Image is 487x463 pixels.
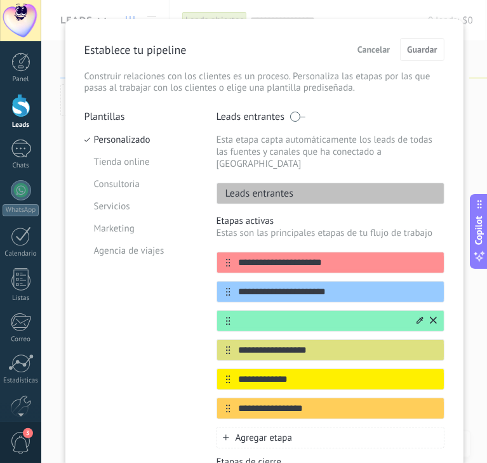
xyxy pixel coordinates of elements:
[3,75,39,84] div: Panel
[3,121,39,129] div: Leads
[23,428,33,438] span: 3
[352,40,396,59] button: Cancelar
[84,195,197,218] li: Servicios
[407,45,437,54] span: Guardar
[217,187,294,200] p: Leads entrantes
[217,134,444,170] p: Esta etapa capta automáticamente los leads de todas las fuentes y canales que ha conectado a [GEO...
[84,129,197,151] li: Personalizado
[3,294,39,303] div: Listas
[3,204,39,216] div: WhatsApp
[84,42,187,57] p: Establece tu pipeline
[217,215,444,227] p: Etapas activas
[473,216,486,245] span: Copilot
[84,218,197,240] li: Marketing
[236,432,293,444] span: Agregar etapa
[84,173,197,195] li: Consultoria
[84,110,197,123] p: Plantillas
[84,151,197,173] li: Tienda online
[84,71,444,94] p: Construir relaciones con los clientes es un proceso. Personaliza las etapas por las que pasas al ...
[217,110,285,123] p: Leads entrantes
[3,162,39,170] div: Chats
[3,336,39,344] div: Correo
[3,377,39,385] div: Estadísticas
[84,240,197,262] li: Agencia de viajes
[400,38,444,61] button: Guardar
[3,250,39,258] div: Calendario
[357,45,390,54] span: Cancelar
[217,227,444,239] p: Estas son las principales etapas de tu flujo de trabajo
